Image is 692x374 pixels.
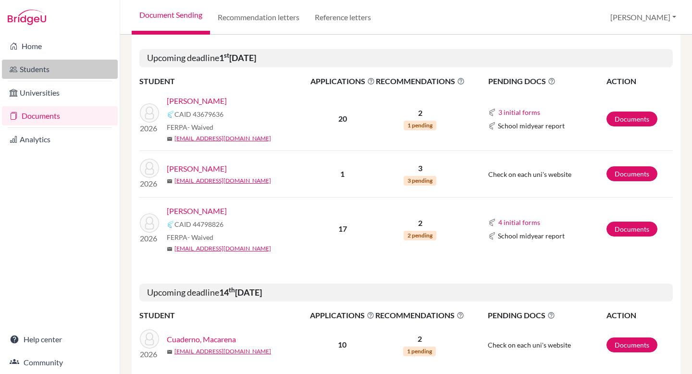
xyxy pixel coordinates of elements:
span: PENDING DOCS [488,310,605,321]
img: Aschenbrenner, Luise [140,103,159,123]
button: [PERSON_NAME] [606,8,680,26]
span: School midyear report [498,121,565,131]
span: - Waived [187,233,213,241]
img: Mc Morrow, Benjamin [140,213,159,233]
span: 1 pending [404,121,436,130]
h5: Upcoming deadline [139,284,673,302]
a: Documents [606,222,657,237]
th: ACTION [606,309,673,322]
a: [EMAIL_ADDRESS][DOMAIN_NAME] [174,176,271,185]
span: mail [167,349,173,355]
p: 2026 [140,233,159,244]
sup: th [229,286,235,294]
span: PENDING DOCS [488,75,605,87]
span: mail [167,136,173,142]
b: 1 [DATE] [219,52,256,63]
span: Check on each uni's website [488,341,571,349]
a: Documents [606,112,657,126]
span: APPLICATIONS [310,75,375,87]
th: ACTION [606,75,673,87]
sup: st [224,51,229,59]
span: 3 pending [404,176,436,186]
p: 2026 [140,349,159,360]
a: Community [2,353,118,372]
a: [PERSON_NAME] [167,205,227,217]
img: Common App logo [167,221,174,228]
img: Common App logo [167,111,174,118]
span: RECOMMENDATIONS [375,310,464,321]
p: 2026 [140,123,159,134]
img: Common App logo [488,219,496,226]
span: - Waived [187,123,213,131]
a: Documents [2,106,118,125]
th: STUDENT [139,75,310,87]
p: 2 [376,107,465,119]
span: School midyear report [498,231,565,241]
a: Documents [606,166,657,181]
a: Cuaderno, Macarena [167,334,236,345]
a: [EMAIL_ADDRESS][DOMAIN_NAME] [174,347,271,356]
img: Cuaderno, Macarena [140,329,159,349]
img: Diab, Karim [140,159,159,178]
a: [PERSON_NAME] [167,95,227,107]
span: CAID 43679636 [174,109,223,119]
a: Help center [2,330,118,349]
b: 14 [DATE] [219,287,262,298]
a: Documents [606,337,657,352]
span: 2 pending [404,231,436,240]
span: mail [167,246,173,252]
a: [EMAIL_ADDRESS][DOMAIN_NAME] [174,244,271,253]
h5: Upcoming deadline [139,49,673,67]
span: RECOMMENDATIONS [376,75,465,87]
img: Common App logo [488,122,496,130]
span: FERPA [167,122,213,132]
b: 17 [338,224,347,233]
p: 2 [376,217,465,229]
a: Analytics [2,130,118,149]
img: Bridge-U [8,10,46,25]
b: 20 [338,114,347,123]
span: 1 pending [403,347,436,356]
img: Common App logo [488,109,496,116]
a: [EMAIL_ADDRESS][DOMAIN_NAME] [174,134,271,143]
b: 1 [340,169,345,178]
a: Students [2,60,118,79]
th: STUDENT [139,309,309,322]
span: CAID 44798826 [174,219,223,229]
span: mail [167,178,173,184]
a: Home [2,37,118,56]
a: [PERSON_NAME] [167,163,227,175]
p: 2 [375,333,464,345]
button: 4 initial forms [498,217,541,228]
span: Check on each uni's website [488,170,571,178]
a: Universities [2,83,118,102]
span: APPLICATIONS [310,310,374,321]
span: FERPA [167,232,213,242]
img: Common App logo [488,232,496,240]
p: 2026 [140,178,159,189]
button: 3 initial forms [498,107,541,118]
p: 3 [376,162,465,174]
b: 10 [338,340,346,349]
